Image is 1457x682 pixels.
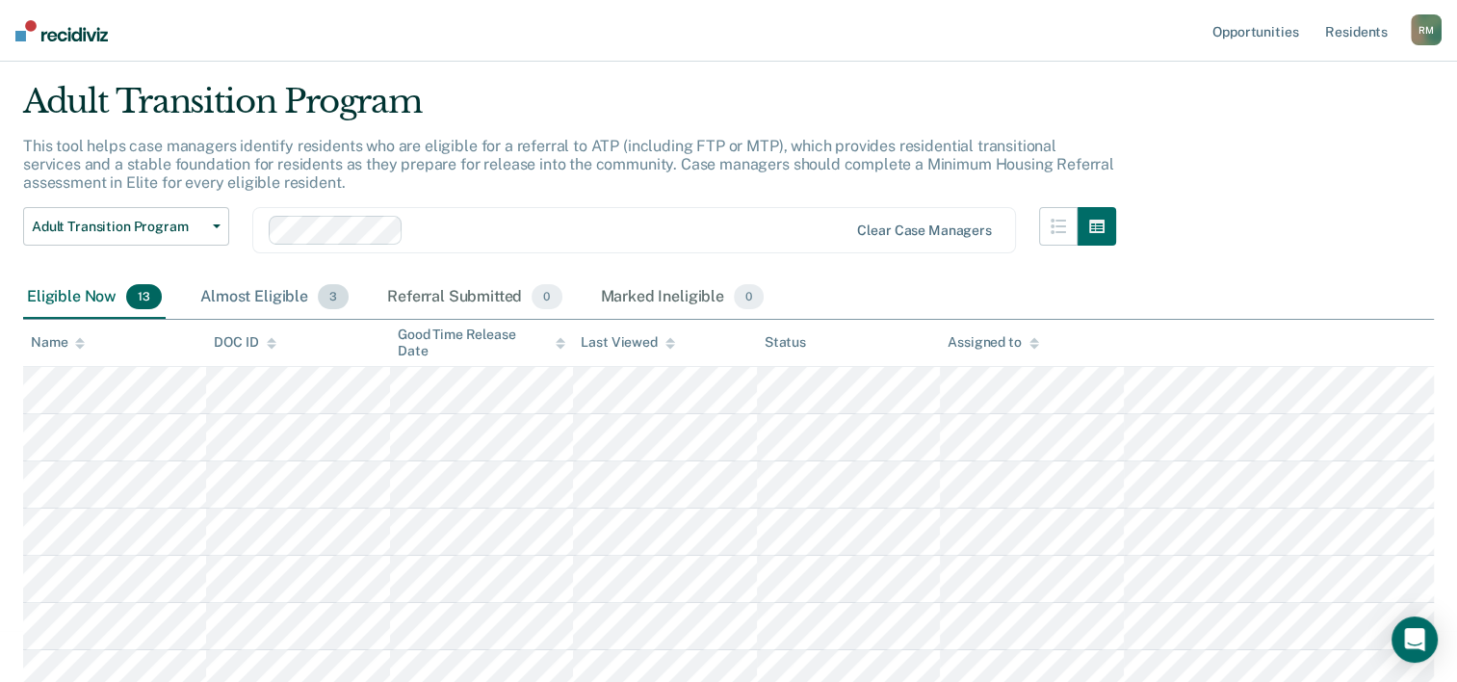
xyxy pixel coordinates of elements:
[532,284,561,309] span: 0
[318,284,349,309] span: 3
[383,276,565,319] div: Referral Submitted0
[581,334,674,351] div: Last Viewed
[31,334,85,351] div: Name
[214,334,275,351] div: DOC ID
[23,82,1116,137] div: Adult Transition Program
[1411,14,1442,45] button: RM
[734,284,764,309] span: 0
[32,219,205,235] span: Adult Transition Program
[126,284,162,309] span: 13
[597,276,768,319] div: Marked Ineligible0
[857,223,991,239] div: Clear case managers
[948,334,1038,351] div: Assigned to
[23,137,1114,192] p: This tool helps case managers identify residents who are eligible for a referral to ATP (includin...
[23,207,229,246] button: Adult Transition Program
[23,276,166,319] div: Eligible Now13
[398,327,565,359] div: Good Time Release Date
[15,20,108,41] img: Recidiviz
[765,334,806,351] div: Status
[196,276,352,319] div: Almost Eligible3
[1392,616,1438,663] div: Open Intercom Messenger
[1411,14,1442,45] div: R M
